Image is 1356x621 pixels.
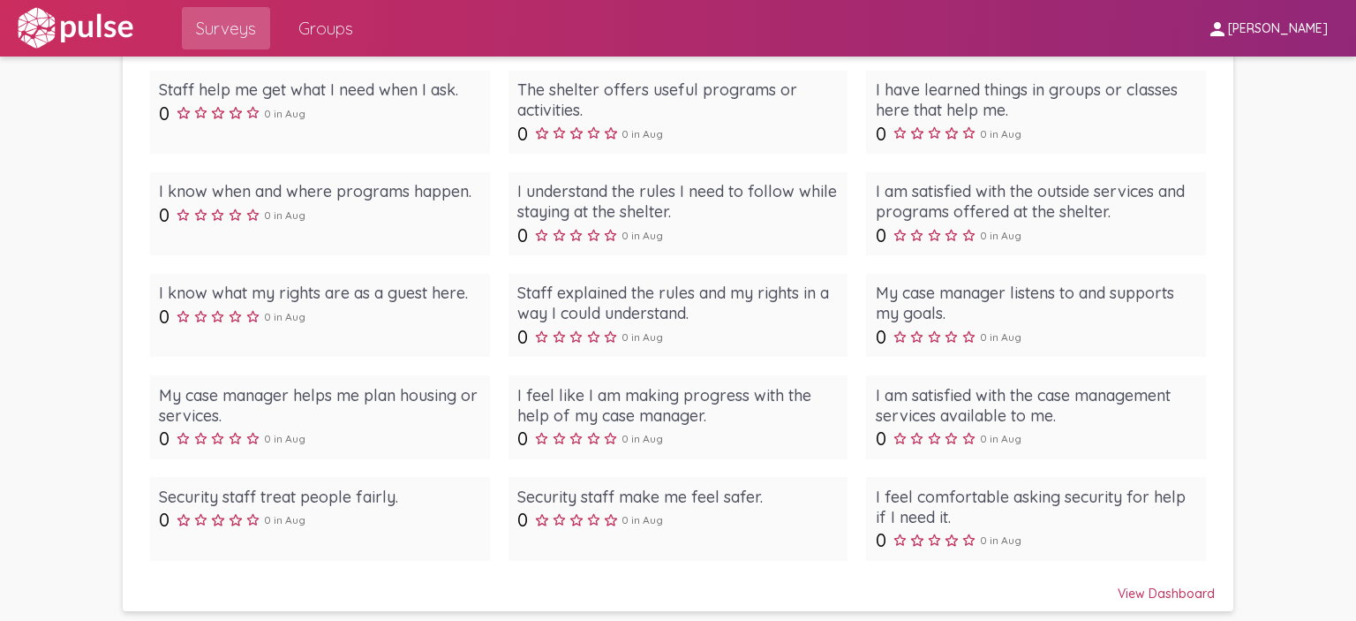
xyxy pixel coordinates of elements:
span: 0 [876,326,886,348]
span: 0 [876,123,886,145]
span: 0 [159,102,169,125]
span: 0 [517,326,528,348]
span: 0 in Aug [264,513,305,526]
span: 0 in Aug [621,127,663,140]
span: 0 [876,224,886,246]
div: Staff explained the rules and my rights in a way I could understand. [517,283,839,323]
span: 0 in Aug [621,330,663,344]
span: 0 in Aug [264,107,305,120]
span: 0 [876,529,886,551]
span: 0 in Aug [621,513,663,526]
span: [PERSON_NAME] [1228,21,1328,37]
span: 0 in Aug [264,310,305,323]
span: 0 [517,123,528,145]
div: My case manager listens to and supports my goals. [876,283,1197,323]
div: View Dashboard [141,570,1216,602]
span: Surveys [196,12,256,44]
span: 0 [159,428,169,450]
div: Staff help me get what I need when I ask. [159,80,480,100]
div: I know what my rights are as a guest here. [159,283,480,303]
span: 0 in Aug [980,432,1021,445]
span: 0 in Aug [621,432,663,445]
div: I am satisfied with the outside services and programs offered at the shelter. [876,181,1197,222]
a: Groups [284,7,367,49]
span: 0 in Aug [264,432,305,445]
button: [PERSON_NAME] [1193,11,1342,44]
img: white-logo.svg [14,6,136,50]
div: I have learned things in groups or classes here that help me. [876,80,1197,120]
span: 0 [159,204,169,226]
span: 0 in Aug [264,208,305,222]
span: 0 [517,509,528,531]
span: Groups [298,12,353,44]
span: 0 in Aug [980,534,1021,547]
span: 0 in Aug [980,127,1021,140]
span: 0 [159,306,169,328]
div: I am satisfied with the case management services available to me. [876,385,1197,426]
div: I feel comfortable asking security for help if I need it. [876,487,1197,527]
span: 0 [517,428,528,450]
span: 0 in Aug [621,229,663,242]
div: I know when and where programs happen. [159,181,480,201]
div: The shelter offers useful programs or activities. [517,80,839,120]
span: 0 in Aug [980,229,1021,242]
mat-icon: person [1207,19,1228,40]
div: Security staff make me feel safer. [517,487,839,507]
div: Security staff treat people fairly. [159,487,480,507]
div: My case manager helps me plan housing or services. [159,385,480,426]
a: Surveys [182,7,270,49]
span: 0 [159,509,169,531]
span: 0 [517,224,528,246]
div: I understand the rules I need to follow while staying at the shelter. [517,181,839,222]
span: 0 [876,428,886,450]
div: I feel like I am making progress with the help of my case manager. [517,385,839,426]
span: 0 in Aug [980,330,1021,344]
